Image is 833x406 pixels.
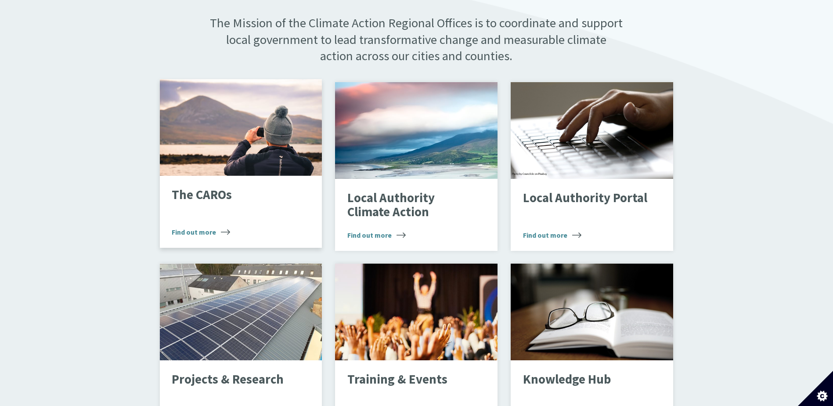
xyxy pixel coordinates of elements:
p: Training & Events [347,373,472,387]
a: Local Authority Climate Action Find out more [335,82,498,251]
p: Knowledge Hub [523,373,648,387]
p: The Mission of the Climate Action Regional Offices is to coordinate and support local government ... [209,15,624,64]
p: Projects & Research [172,373,296,387]
span: Find out more [523,230,581,240]
p: The CAROs [172,188,296,202]
a: Local Authority Portal Find out more [511,82,673,251]
span: Find out more [172,227,230,237]
p: Local Authority Portal [523,191,648,205]
p: Local Authority Climate Action [347,191,472,219]
span: Find out more [347,230,406,240]
a: The CAROs Find out more [160,79,322,248]
button: Set cookie preferences [798,371,833,406]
